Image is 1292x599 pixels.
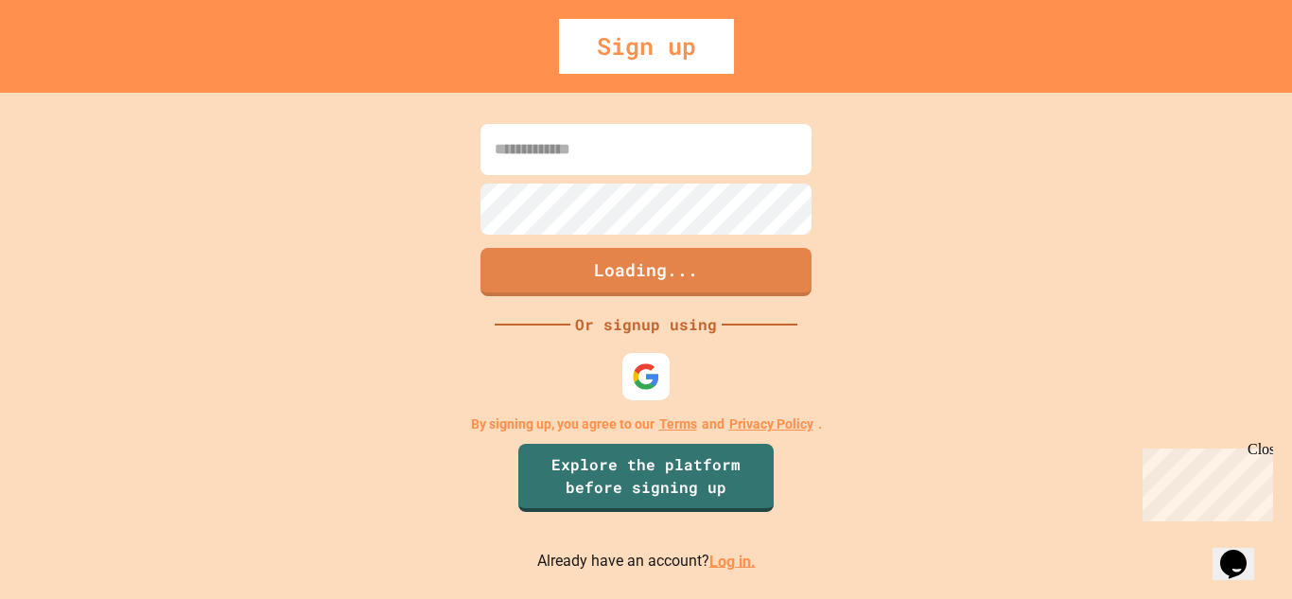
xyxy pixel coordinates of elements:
a: Log in. [709,552,756,570]
iframe: chat widget [1135,441,1273,521]
button: Loading... [480,248,812,296]
div: Chat with us now!Close [8,8,131,120]
img: google-icon.svg [632,362,660,391]
iframe: chat widget [1213,523,1273,580]
a: Terms [659,414,697,434]
a: Explore the platform before signing up [518,444,774,512]
div: Sign up [559,19,734,74]
a: Privacy Policy [729,414,813,434]
p: Already have an account? [537,550,756,573]
p: By signing up, you agree to our and . [471,414,822,434]
div: Or signup using [570,313,722,336]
